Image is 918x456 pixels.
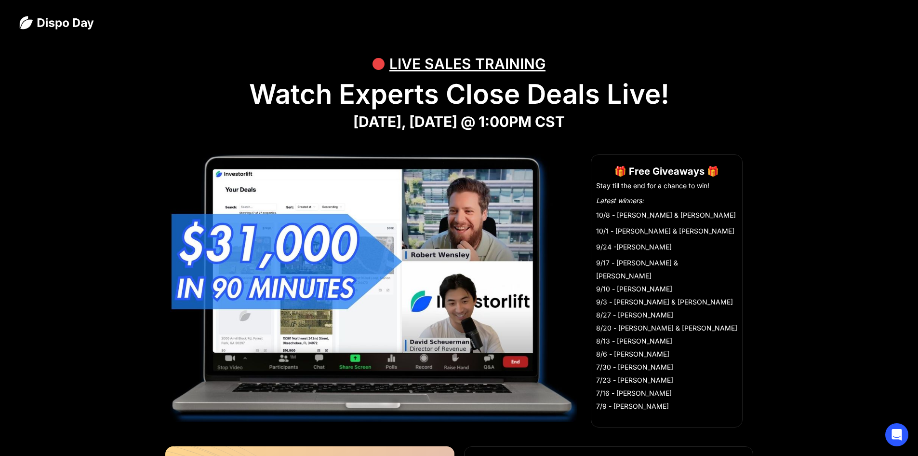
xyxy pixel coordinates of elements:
strong: [DATE], [DATE] @ 1:00PM CST [353,113,565,130]
li: Stay till the end for a chance to win! [596,181,737,191]
div: Open Intercom Messenger [885,423,908,446]
h1: Watch Experts Close Deals Live! [19,78,899,111]
li: 9/24 -[PERSON_NAME] [596,240,737,253]
li: 9/17 - [PERSON_NAME] & [PERSON_NAME] 9/10 - [PERSON_NAME] 9/3 - [PERSON_NAME] & [PERSON_NAME] 8/2... [596,256,737,413]
li: 10/8 - [PERSON_NAME] & [PERSON_NAME] [596,208,737,221]
strong: 🎁 Free Giveaways 🎁 [614,166,719,177]
div: LIVE SALES TRAINING [389,49,545,78]
li: 10/1 - [PERSON_NAME] & [PERSON_NAME] [596,224,737,237]
em: Latest winners: [596,196,644,205]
